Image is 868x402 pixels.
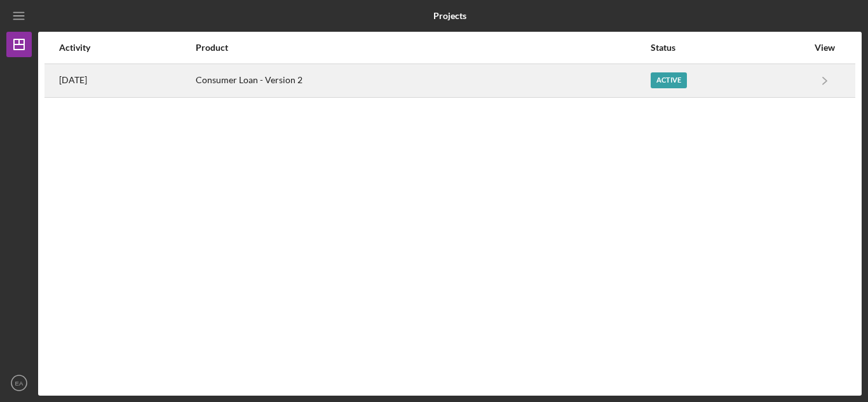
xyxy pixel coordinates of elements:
div: Consumer Loan - Version 2 [196,65,649,97]
div: View [809,43,841,53]
time: 2025-09-19 22:45 [59,75,87,85]
b: Projects [433,11,466,21]
div: Status [651,43,808,53]
text: EA [15,380,24,387]
div: Product [196,43,649,53]
div: Activity [59,43,194,53]
div: Active [651,72,687,88]
button: EA [6,370,32,396]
